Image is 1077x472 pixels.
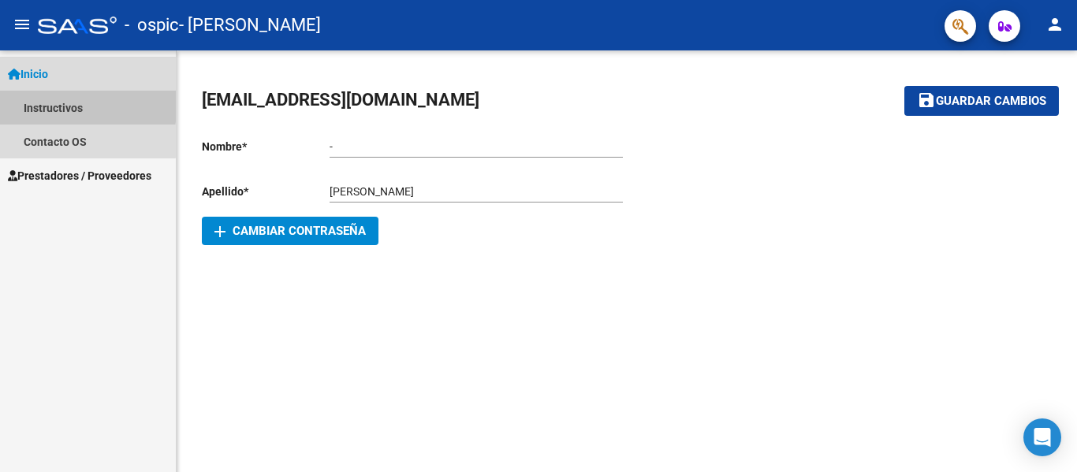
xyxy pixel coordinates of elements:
p: Nombre [202,138,330,155]
mat-icon: add [211,222,229,241]
mat-icon: menu [13,15,32,34]
span: Inicio [8,65,48,83]
span: [EMAIL_ADDRESS][DOMAIN_NAME] [202,90,479,110]
span: - ospic [125,8,179,43]
span: Guardar cambios [936,95,1046,109]
button: Cambiar Contraseña [202,217,378,245]
div: Open Intercom Messenger [1023,418,1061,456]
p: Apellido [202,183,330,200]
span: - [PERSON_NAME] [179,8,321,43]
span: Cambiar Contraseña [214,224,366,238]
span: Prestadores / Proveedores [8,167,151,184]
mat-icon: person [1045,15,1064,34]
mat-icon: save [917,91,936,110]
button: Guardar cambios [904,86,1059,115]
